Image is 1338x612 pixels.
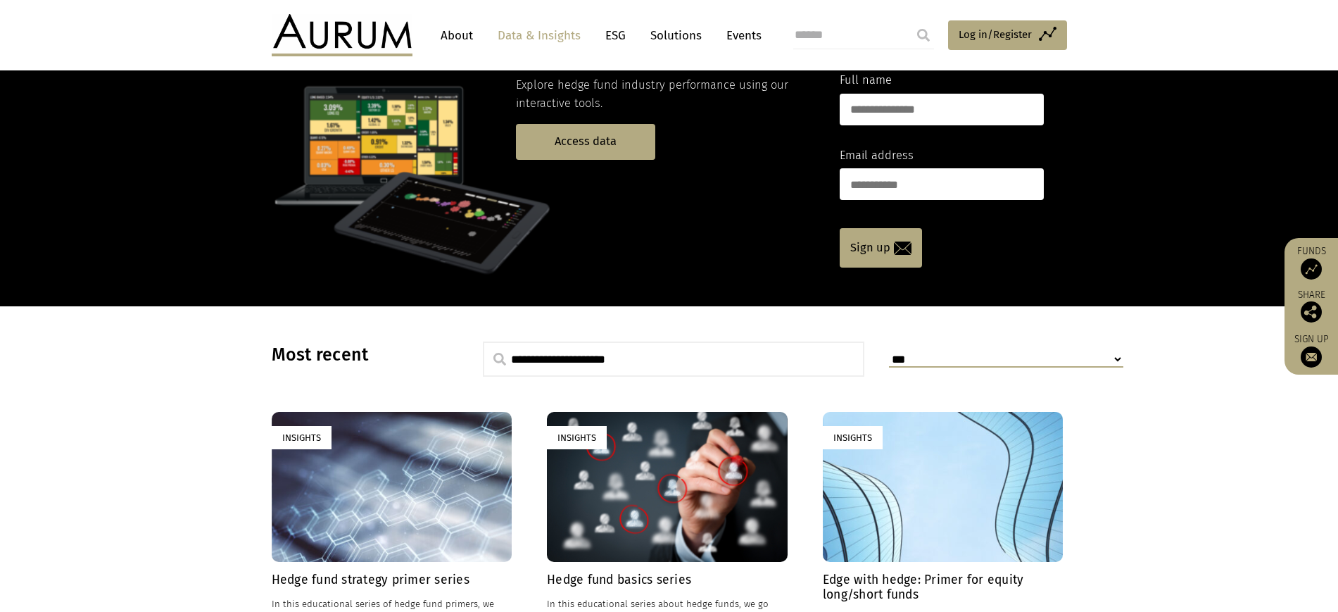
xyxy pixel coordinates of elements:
a: Log in/Register [948,20,1067,50]
img: Aurum [272,14,412,56]
span: Log in/Register [959,26,1032,43]
h4: Edge with hedge: Primer for equity long/short funds [823,573,1064,602]
a: About [434,23,480,49]
a: Sign up [1292,333,1331,368]
input: Submit [909,21,938,49]
div: Share [1292,290,1331,323]
a: Events [719,23,762,49]
div: Insights [272,426,332,449]
label: Full name [840,71,892,89]
a: ESG [598,23,633,49]
h4: Hedge fund basics series [547,573,788,587]
p: Explore hedge fund industry performance using our interactive tools. [516,76,815,113]
a: Access data [516,124,655,160]
img: email-icon [894,242,911,255]
a: Sign up [840,228,922,268]
img: Share this post [1301,301,1322,323]
img: Access Funds [1301,258,1322,280]
div: Insights [547,426,607,449]
a: Funds [1292,245,1331,280]
h3: Most recent [272,344,448,366]
a: Data & Insights [491,23,588,49]
img: search.svg [493,353,506,366]
div: Insights [823,426,883,449]
label: Email address [840,146,914,165]
a: Solutions [643,23,709,49]
img: Sign up to our newsletter [1301,346,1322,368]
h4: Hedge fund strategy primer series [272,573,512,587]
